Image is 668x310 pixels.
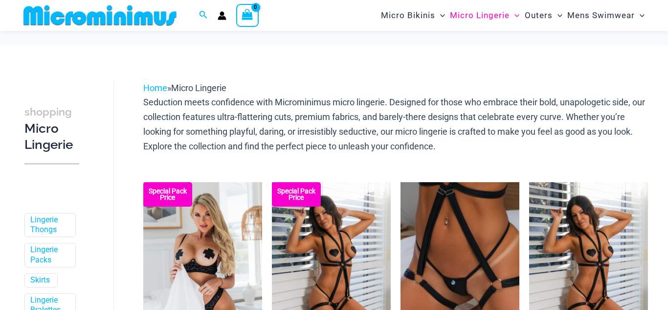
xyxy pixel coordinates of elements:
span: Micro Bikinis [381,3,435,28]
a: Home [143,83,167,93]
span: Menu Toggle [435,3,445,28]
b: Special Pack Price [272,188,321,201]
a: Skirts [30,275,50,286]
a: View Shopping Cart, empty [236,4,259,26]
span: Micro Lingerie [450,3,510,28]
span: shopping [24,106,72,118]
img: MM SHOP LOGO FLAT [20,4,180,26]
span: Outers [525,3,553,28]
span: » [143,83,226,93]
a: Micro LingerieMenu ToggleMenu Toggle [447,3,522,28]
a: Lingerie Packs [30,245,68,265]
p: Seduction meets confidence with Microminimus micro lingerie. Designed for those who embrace their... [143,95,648,153]
a: OutersMenu ToggleMenu Toggle [522,3,565,28]
nav: Site Navigation [377,1,648,29]
a: Lingerie Thongs [30,215,68,236]
span: Menu Toggle [510,3,519,28]
a: Account icon link [218,11,226,20]
span: Menu Toggle [635,3,645,28]
a: Search icon link [199,9,208,22]
span: Mens Swimwear [567,3,635,28]
span: Menu Toggle [553,3,562,28]
a: Mens SwimwearMenu ToggleMenu Toggle [565,3,647,28]
a: Micro BikinisMenu ToggleMenu Toggle [379,3,447,28]
b: Special Pack Price [143,188,192,201]
span: Micro Lingerie [171,83,226,93]
h3: Micro Lingerie [24,103,79,153]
